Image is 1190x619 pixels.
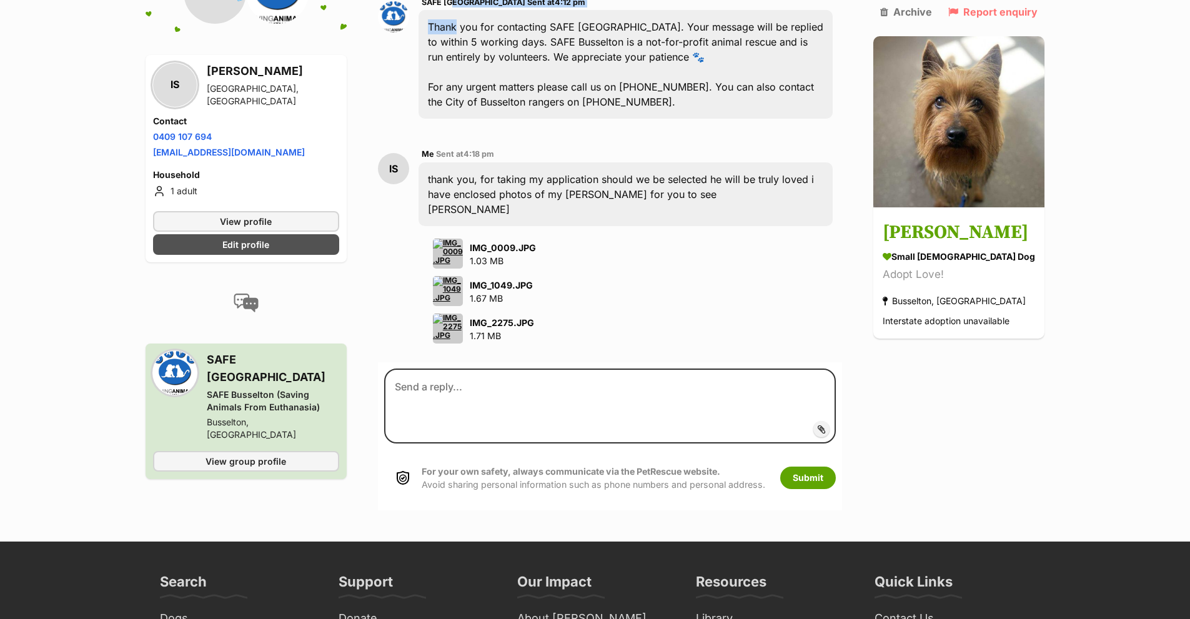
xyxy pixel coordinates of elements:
[339,573,393,598] h3: Support
[378,153,409,184] div: lS
[883,219,1035,247] h3: [PERSON_NAME]
[880,6,932,17] a: Archive
[378,1,409,32] img: SAFE Busselton profile pic
[153,131,212,142] a: 0409 107 694
[422,149,434,159] span: Me
[153,234,339,255] a: Edit profile
[153,451,339,472] a: View group profile
[419,162,833,226] div: thank you, for taking my application should we be selected he will be truly loved i have enclosed...
[433,239,463,269] img: IMG_0009.JPG
[153,351,197,395] img: SAFE Busselton (Saving Animals From Euthanasia) profile pic
[234,294,259,312] img: conversation-icon-4a6f8262b818ee0b60e3300018af0b2d0b884aa5de6e9bcb8d3d4eeb1a70a7c4.svg
[883,316,1009,327] span: Interstate adoption unavailable
[422,465,765,492] p: Avoid sharing personal information such as phone numbers and personal address.
[883,267,1035,284] div: Adopt Love!
[470,255,503,266] span: 1.03 MB
[883,293,1026,310] div: Busselton, [GEOGRAPHIC_DATA]
[883,250,1035,264] div: small [DEMOGRAPHIC_DATA] Dog
[422,466,720,477] strong: For your own safety, always communicate via the PetRescue website.
[436,149,494,159] span: Sent at
[433,276,463,306] img: IMG_1049.JPG
[153,115,339,127] h4: Contact
[207,416,339,441] div: Busselton, [GEOGRAPHIC_DATA]
[780,467,836,489] button: Submit
[696,573,766,598] h3: Resources
[153,63,197,107] div: lS
[206,455,286,468] span: View group profile
[207,82,339,107] div: [GEOGRAPHIC_DATA], [GEOGRAPHIC_DATA]
[873,210,1044,339] a: [PERSON_NAME] small [DEMOGRAPHIC_DATA] Dog Adopt Love! Busselton, [GEOGRAPHIC_DATA] Interstate ad...
[220,215,272,228] span: View profile
[207,389,339,413] div: SAFE Busselton (Saving Animals From Euthanasia)
[160,573,207,598] h3: Search
[153,169,339,181] h4: Household
[875,573,953,598] h3: Quick Links
[464,149,494,159] span: 4:18 pm
[419,10,833,119] div: Thank you for contacting SAFE [GEOGRAPHIC_DATA]. Your message will be replied to within 5 working...
[470,330,501,341] span: 1.71 MB
[433,314,463,344] img: IMG_2275.JPG
[470,317,534,328] strong: IMG_2275.JPG
[153,147,305,157] a: [EMAIL_ADDRESS][DOMAIN_NAME]
[517,573,592,598] h3: Our Impact
[153,184,339,199] li: 1 adult
[222,238,269,251] span: Edit profile
[470,280,533,290] strong: IMG_1049.JPG
[153,211,339,232] a: View profile
[873,36,1044,207] img: Occy
[470,293,503,304] span: 1.67 MB
[207,351,339,386] h3: SAFE [GEOGRAPHIC_DATA]
[948,6,1038,17] a: Report enquiry
[207,62,339,80] h3: [PERSON_NAME]
[470,242,536,253] strong: IMG_0009.JPG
